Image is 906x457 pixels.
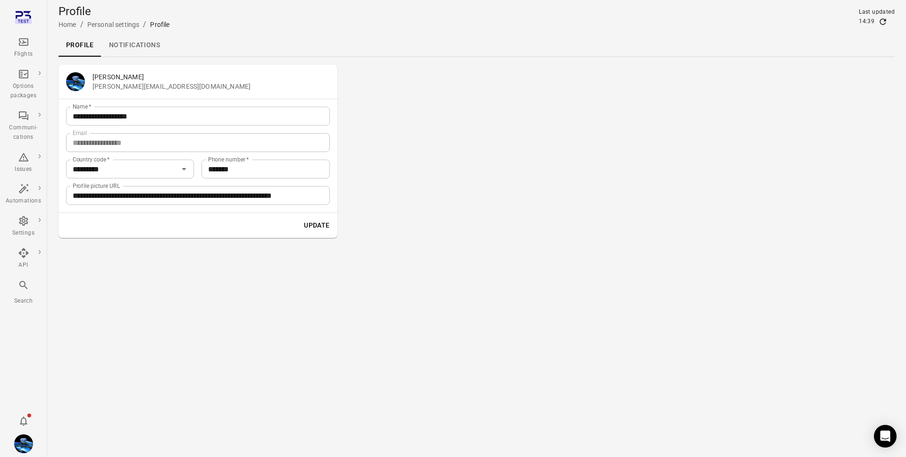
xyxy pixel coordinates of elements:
[2,66,45,103] a: Options packages
[14,434,33,453] img: shutterstock-1708408498.jpg
[2,149,45,177] a: Issues
[6,196,41,206] div: Automations
[6,228,41,238] div: Settings
[6,261,41,270] div: API
[59,19,170,30] nav: Breadcrumbs
[10,431,37,457] button: Daníel Benediktsson
[80,19,84,30] li: /
[101,34,168,57] a: Notifications
[2,180,45,209] a: Automations
[66,72,85,91] img: shutterstock-1708408498.jpg
[2,34,45,62] a: Flights
[6,296,41,306] div: Search
[6,50,41,59] div: Flights
[2,277,45,308] button: Search
[14,412,33,431] button: Notifications
[6,123,41,142] div: Communi-cations
[59,34,101,57] a: Profile
[73,129,87,137] label: Email
[859,8,895,17] div: Last updated
[6,165,41,174] div: Issues
[300,217,333,234] button: Update
[87,21,140,28] a: Personal settings
[143,19,146,30] li: /
[2,245,45,273] a: API
[6,82,41,101] div: Options packages
[59,4,170,19] h1: Profile
[92,72,330,82] h2: [PERSON_NAME]
[73,155,110,163] label: Country code
[150,20,169,29] div: Profile
[59,34,895,57] div: Local navigation
[59,21,76,28] a: Home
[878,17,888,26] button: Refresh data
[208,155,249,163] label: Phone number
[73,182,120,190] label: Profile picture URL
[73,102,92,110] label: Name
[177,162,191,176] button: Open
[2,107,45,145] a: Communi-cations
[874,425,897,448] div: Open Intercom Messenger
[859,17,874,26] div: 14:39
[92,82,330,91] span: [PERSON_NAME][EMAIL_ADDRESS][DOMAIN_NAME]
[2,212,45,241] a: Settings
